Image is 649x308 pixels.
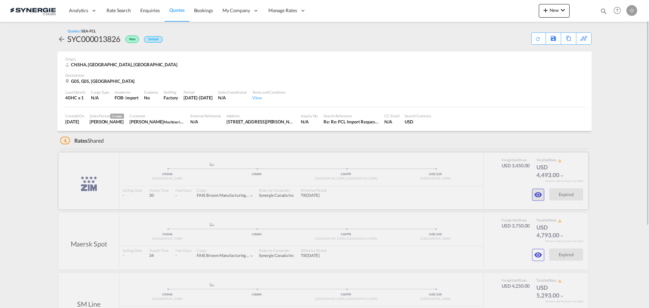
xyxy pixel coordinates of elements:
md-icon: icon-eye [534,251,542,259]
div: Load Details [65,90,86,95]
div: Default [144,36,163,43]
div: 143 Léon Vachon St-Lambert de Lauzon, QC Canada G0S 2W0 [226,119,295,125]
div: Terms and Condition [252,90,285,95]
div: Search Currency [405,113,431,118]
span: Analytics [69,7,88,14]
div: Sales Person [90,113,124,119]
div: Period [184,90,213,95]
div: No [144,95,158,101]
div: Incoterms [115,90,139,95]
div: Sales Coordinator [218,90,247,95]
span: 4 [60,137,70,144]
button: icon-plus 400-fgNewicon-chevron-down [539,4,570,18]
span: Won [129,37,137,44]
div: External Reference [190,113,221,118]
div: CC Email [384,113,399,118]
div: O [626,5,637,16]
span: CNSHA, [GEOGRAPHIC_DATA], [GEOGRAPHIC_DATA] [71,62,177,67]
div: View [252,95,285,101]
div: Cargo Type [91,90,109,95]
div: - import [123,95,139,101]
md-icon: icon-plus 400-fg [542,6,550,14]
div: Karen Mercier [90,119,124,125]
div: Francois-Pierre Boutet [129,119,185,125]
div: icon-arrow-left [57,33,67,44]
span: Rate Search [106,7,131,13]
div: Created On [65,113,84,118]
span: New [542,7,567,13]
div: FOB [115,95,123,101]
div: N/A [384,119,399,125]
div: Help [611,5,626,17]
div: CNSHA, Shanghai, Asia Pacific [65,62,179,68]
div: Quotes /SEA-FCL [68,28,96,33]
button: icon-eye [532,189,544,201]
div: Search Reference [323,113,379,118]
img: 1f56c880d42311ef80fc7dca854c8e59.png [10,3,56,18]
div: Re: Re: FCL Import Request for Quote standard 40’ container from China [323,119,379,125]
div: Save As Template [546,33,561,44]
button: icon-eye [532,249,544,261]
div: Stuffing [164,90,178,95]
md-icon: icon-eye [534,191,542,199]
div: icon-magnify [600,7,607,18]
md-icon: icon-magnify [600,7,607,15]
div: SYC000013826 [67,33,120,44]
span: Quotes [169,7,184,13]
div: Factory Stuffing [164,95,178,101]
div: G0S, G0S, Canada [65,78,136,84]
div: 5 Aug 2025 [65,119,84,125]
div: 14 Aug 2025 [184,95,213,101]
span: Help [611,5,623,16]
span: SEA-FCL [81,29,96,33]
div: Origin [65,56,584,62]
div: USD [405,119,431,125]
span: Creator [110,114,124,119]
div: N/A [301,119,318,125]
div: Address [226,113,295,118]
span: Rates [74,137,88,144]
div: Won [120,33,141,44]
span: Machinerie Soudogaz [164,119,198,124]
span: My Company [222,7,250,14]
span: Bookings [194,7,213,13]
div: Inquiry No. [301,113,318,118]
md-icon: icon-refresh [534,35,542,42]
span: Enquiries [140,7,160,13]
div: N/A [218,95,247,101]
div: Customer [129,113,185,118]
div: N/A [91,95,109,101]
div: Destination [65,73,584,78]
div: Shared [60,137,104,144]
div: Quote PDF is not available at this time [535,33,542,42]
div: 40HC x 1 [65,95,86,101]
div: Customs [144,90,158,95]
md-icon: icon-chevron-down [559,6,567,14]
div: N/A [190,119,221,125]
md-icon: icon-arrow-left [57,35,66,43]
span: Manage Rates [268,7,297,14]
